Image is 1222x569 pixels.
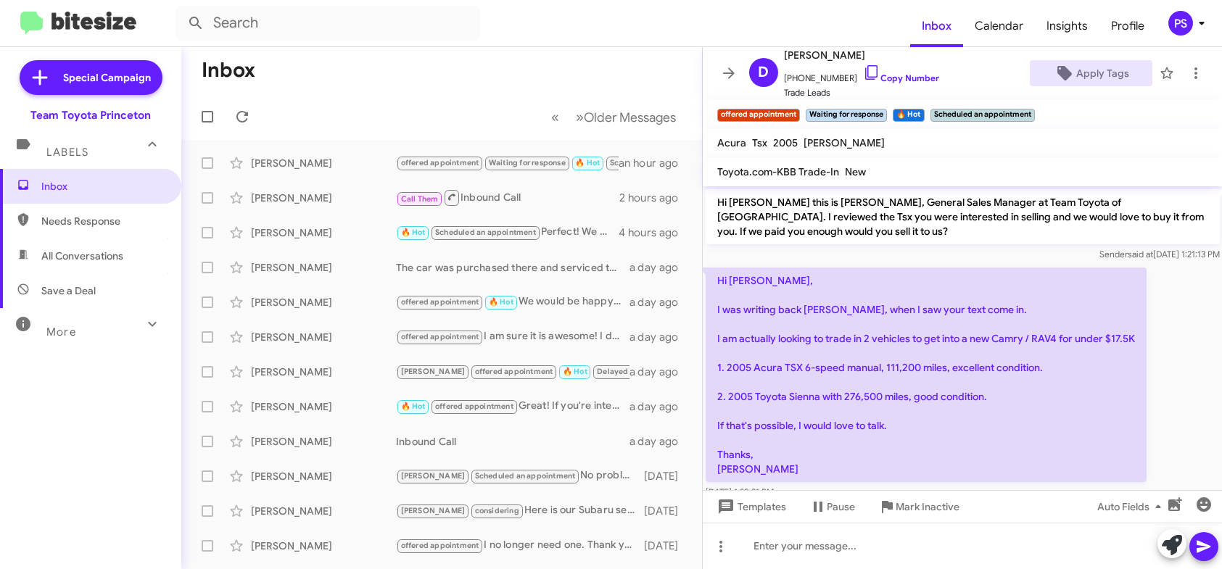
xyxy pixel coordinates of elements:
h1: Inbox [202,59,255,82]
button: Pause [798,494,867,520]
a: Inbox [910,5,963,47]
small: offered appointment [717,109,800,122]
span: Call Them [401,194,439,204]
div: PS [1168,11,1193,36]
div: a day ago [629,365,690,379]
a: Insights [1035,5,1099,47]
div: Inbound Call [396,434,629,449]
div: [DATE] [642,504,690,518]
span: D [758,61,769,84]
small: Waiting for response [806,109,887,122]
div: [PERSON_NAME] [251,365,396,379]
span: [PERSON_NAME] [401,471,466,481]
span: All Conversations [41,249,123,263]
span: [PERSON_NAME] [401,506,466,515]
div: [PERSON_NAME] [251,539,396,553]
div: [PERSON_NAME] [251,225,396,240]
div: 4 hours ago [619,225,690,240]
span: 2005 [773,136,798,149]
span: Delayed response [597,367,664,376]
span: Scheduled an appointment [435,228,536,237]
button: Next [567,102,685,132]
span: Trade Leads [784,86,939,100]
span: offered appointment [401,297,479,307]
div: I am sure it is awesome! I don't know if that would be something we would buy, I would have to ch... [396,328,629,345]
span: Inbox [41,179,165,194]
div: a day ago [629,295,690,310]
small: Scheduled an appointment [930,109,1035,122]
div: Inbound Call [396,188,619,207]
a: Copy Number [863,72,939,83]
button: Auto Fields [1086,494,1178,520]
span: » [576,108,584,126]
div: [DATE] [642,469,690,483]
span: Templates [714,494,786,520]
nav: Page navigation example [543,102,685,132]
div: [PERSON_NAME] [251,469,396,483]
span: 🔥 Hot [563,367,587,376]
small: 🔥 Hot [893,109,924,122]
div: Yes, it was nice [396,363,629,380]
span: Scheduled an appointment [475,471,576,481]
span: More [46,325,76,339]
div: Perfect! I will put a tentative time in and when you arrive, a sales rep will be ready for you! t... [396,154,619,171]
span: offered appointment [435,402,513,411]
span: Waiting for response [489,158,566,167]
div: We would be happy to meet with you after 4:30 on any day! [396,294,629,310]
span: Special Campaign [63,70,151,85]
div: Here is our Subaru selection: [URL][DOMAIN_NAME] [396,502,642,519]
span: offered appointment [475,367,553,376]
button: Previous [542,102,568,132]
div: The car was purchased there and serviced there through 2023 [396,260,629,275]
span: « [551,108,559,126]
button: PS [1156,11,1206,36]
div: [PERSON_NAME] [251,156,396,170]
span: Auto Fields [1097,494,1167,520]
button: Apply Tags [1030,60,1152,86]
div: a day ago [629,434,690,449]
div: [PERSON_NAME] [251,260,396,275]
div: [DATE] [642,539,690,553]
span: considering [475,506,519,515]
div: [PERSON_NAME] [251,330,396,344]
span: Labels [46,146,88,159]
div: I no longer need one. Thank you. [396,537,642,554]
div: a day ago [629,399,690,414]
div: Great! If you're interested in selling your vehicle, let's schedule an appointment to discuss the... [396,398,629,415]
span: Pause [827,494,855,520]
span: [PERSON_NAME] [401,367,466,376]
p: Hi [PERSON_NAME], I was writing back [PERSON_NAME], when I saw your text come in. I am actually l... [706,267,1147,482]
span: [PERSON_NAME] [784,46,939,64]
span: Scheduled an appointment [610,158,711,167]
div: an hour ago [619,156,690,170]
span: 🔥 Hot [575,158,600,167]
a: Special Campaign [20,60,162,95]
span: 🔥 Hot [489,297,513,307]
span: Acura [717,136,746,149]
span: offered appointment [401,158,479,167]
button: Templates [703,494,798,520]
span: [PERSON_NAME] [804,136,885,149]
button: Mark Inactive [867,494,971,520]
a: Calendar [963,5,1035,47]
span: Sender [DATE] 1:21:13 PM [1099,249,1219,259]
div: [PERSON_NAME] [251,434,396,449]
a: Profile [1099,5,1156,47]
span: Older Messages [584,109,676,125]
input: Search [176,6,480,41]
span: offered appointment [401,541,479,550]
span: Apply Tags [1076,60,1129,86]
span: 🔥 Hot [401,402,426,411]
div: [PERSON_NAME] [251,399,396,414]
div: a day ago [629,330,690,344]
span: [DATE] 1:29:31 PM [706,486,774,497]
div: Team Toyota Princeton [30,108,151,122]
span: Save a Deal [41,283,96,298]
div: [PERSON_NAME] [251,191,396,205]
div: Perfect! We will see you [DATE] at 2pm! We look forward to meeting with you. [396,224,619,241]
span: [PHONE_NUMBER] [784,64,939,86]
span: 🔥 Hot [401,228,426,237]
